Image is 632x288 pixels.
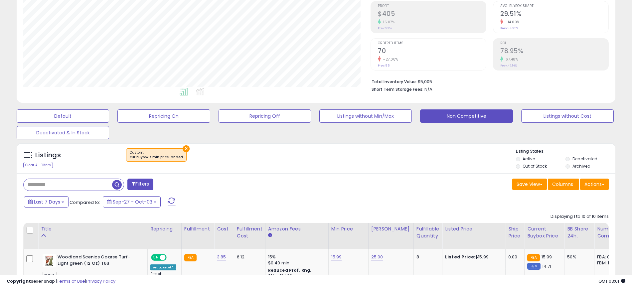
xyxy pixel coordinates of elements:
button: Actions [580,179,609,190]
li: $5,005 [372,77,604,85]
span: Avg. Buybox Share [500,4,608,8]
span: ON [152,255,160,260]
div: Min Price [331,225,366,232]
small: Prev: 34.35% [500,26,518,30]
button: Non Competitive [420,109,513,123]
div: FBA: 0 [597,254,619,260]
div: 50% [567,254,589,260]
b: Short Term Storage Fees: [372,86,423,92]
label: Archived [572,163,590,169]
div: Ship Price [508,225,522,239]
div: [PERSON_NAME] [371,225,411,232]
div: Amazon Fees [268,225,326,232]
button: Deactivated & In Stock [17,126,109,139]
span: Profit [378,4,486,8]
b: Woodland Scenics Coarse Turf-Light green (12 Oz) T63 [58,254,138,268]
small: FBA [527,254,540,261]
div: $15.99 [445,254,500,260]
b: Listed Price: [445,254,475,260]
div: seller snap | | [7,278,115,285]
span: Columns [552,181,573,188]
p: Listing States: [516,148,615,155]
button: Listings without Min/Max [319,109,412,123]
small: Prev: $352 [378,26,393,30]
span: ROI [500,42,608,45]
div: Fulfillment Cost [237,225,262,239]
span: Last 7 Days [34,199,60,205]
div: $0.40 min [268,260,323,266]
button: Repricing Off [219,109,311,123]
div: FBM: 1 [597,260,619,266]
h2: 78.95% [500,47,608,56]
button: Save View [512,179,547,190]
span: N/A [424,86,432,92]
h2: 29.51% [500,10,608,19]
div: cur buybox < min price landed [130,155,183,160]
img: 51a8+HMRvbL._SL40_.jpg [43,254,56,267]
div: 6.12 [237,254,260,260]
b: Total Inventory Value: [372,79,417,84]
a: 3.85 [217,254,226,260]
span: Custom: [130,150,183,160]
span: 14.71 [542,263,552,269]
span: Compared to: [70,199,100,206]
div: Amazon AI * [150,264,176,270]
small: 67.48% [503,57,518,62]
div: Displaying 1 to 10 of 10 items [551,214,609,220]
a: Terms of Use [57,278,85,284]
h2: 70 [378,47,486,56]
label: Out of Stock [523,163,547,169]
a: Privacy Policy [86,278,115,284]
span: OFF [166,255,176,260]
span: 15.99 [542,254,552,260]
small: 15.07% [381,20,395,25]
button: Repricing On [117,109,210,123]
div: 8 [416,254,437,260]
small: -14.09% [503,20,520,25]
small: Prev: 47.14% [500,64,517,68]
div: Clear All Filters [23,162,53,168]
div: BB Share 24h. [567,225,591,239]
small: Amazon Fees. [268,232,272,238]
strong: Copyright [7,278,31,284]
div: Num of Comp. [597,225,621,239]
div: Cost [217,225,231,232]
span: Sep-27 - Oct-03 [113,199,152,205]
div: Title [41,225,145,232]
div: Current Buybox Price [527,225,561,239]
button: Last 7 Days [24,196,69,208]
h5: Listings [35,151,61,160]
button: Listings without Cost [521,109,614,123]
div: Fulfillable Quantity [416,225,439,239]
div: 0.00 [508,254,519,260]
label: Deactivated [572,156,597,162]
small: FBA [184,254,197,261]
b: Reduced Prof. Rng. [268,267,312,273]
div: Listed Price [445,225,503,232]
div: 15% [268,254,323,260]
div: Fulfillment [184,225,211,232]
button: Sep-27 - Oct-03 [103,196,161,208]
span: Ordered Items [378,42,486,45]
label: Active [523,156,535,162]
div: Repricing [150,225,179,232]
button: Default [17,109,109,123]
small: -27.08% [381,57,398,62]
button: × [183,145,190,152]
button: Columns [548,179,579,190]
small: FBM [527,263,540,270]
h2: $405 [378,10,486,19]
button: Filters [127,179,153,190]
a: 15.99 [331,254,342,260]
small: Prev: 96 [378,64,390,68]
span: 2025-10-11 03:01 GMT [598,278,625,284]
a: 25.00 [371,254,383,260]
